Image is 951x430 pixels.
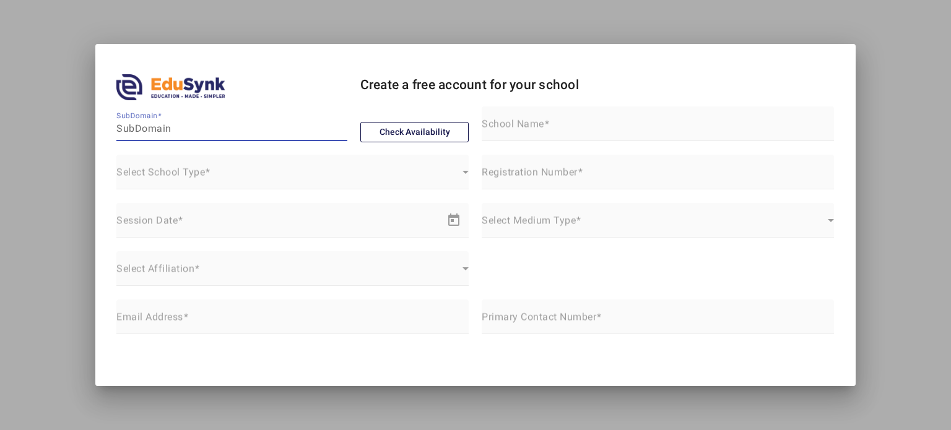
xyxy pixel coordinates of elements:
[116,121,347,136] input: SubDomain
[116,314,469,329] input: name@work-email.com
[482,118,544,129] mat-label: School Name
[116,74,225,100] img: edusynk.png
[116,262,194,274] mat-label: Select Affiliation
[482,311,596,322] mat-label: Primary Contact Number
[116,348,305,396] iframe: reCAPTCHA
[175,218,332,233] input: End date
[482,121,834,136] input: School Name
[116,218,162,233] input: Start date
[482,170,834,184] input: Enter NA if not applicable
[482,166,578,178] mat-label: Registration Number
[360,122,469,143] button: Check Availability
[116,111,157,120] mat-label: SubDomain
[482,314,834,329] input: Primary Contact Number
[116,214,178,226] mat-label: Session Date
[116,311,183,322] mat-label: Email Address
[360,77,713,93] h4: Create a free account for your school
[482,214,576,226] mat-label: Select Medium Type
[116,166,205,178] mat-label: Select School Type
